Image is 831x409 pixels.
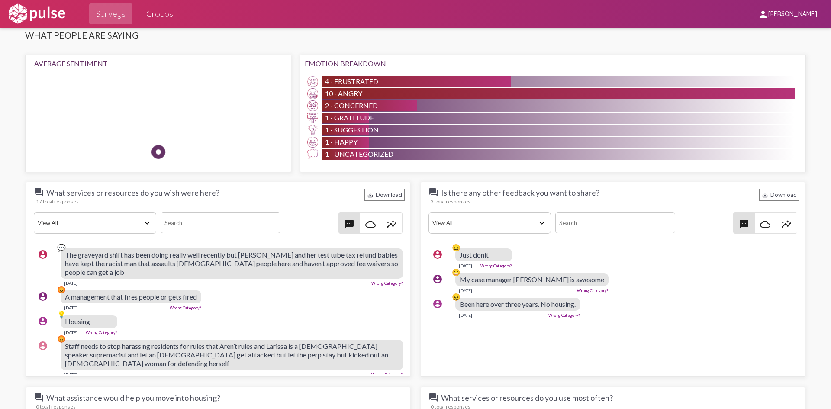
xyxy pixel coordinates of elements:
[57,243,66,252] div: 💬
[428,393,439,403] mat-icon: question_answer
[325,89,362,97] span: 10 - Angry
[325,113,374,122] span: 1 - Gratitude
[459,288,472,293] div: [DATE]
[38,249,48,260] mat-icon: account_circle
[452,243,461,252] div: 😖
[325,150,393,158] span: 1 - Uncategorized
[64,330,77,335] div: [DATE]
[34,187,44,198] mat-icon: question_answer
[34,187,219,198] span: What services or resources do you wish were here?
[170,306,201,310] a: Wrong Category?
[365,219,376,229] mat-icon: cloud_queue
[432,249,443,260] mat-icon: account_circle
[367,192,374,198] mat-icon: Download
[432,274,443,284] mat-icon: account_circle
[305,59,801,68] div: Emotion Breakdown
[428,393,613,403] span: What services or resources do you use most often?
[96,6,126,22] span: Surveys
[387,219,397,229] mat-icon: insights
[25,30,806,45] h3: What people are saying
[57,335,66,343] div: 😡
[307,137,318,148] img: Happy
[57,285,66,294] div: 😡
[452,293,461,301] div: 😖
[460,300,576,308] span: Been here over three years. No housing.
[307,100,318,111] img: Concerned
[65,317,90,325] span: Housing
[460,251,489,259] span: Just donit
[146,6,173,22] span: Groups
[325,101,378,109] span: 2 - Concerned
[64,372,77,377] div: [DATE]
[307,113,318,123] img: Gratitude
[428,187,439,198] mat-icon: question_answer
[325,77,378,85] span: 4 - Frustrated
[64,305,77,310] div: [DATE]
[555,212,675,233] input: Search
[459,312,472,318] div: [DATE]
[161,212,280,233] input: Search
[34,393,220,403] span: What assistance would help you move into housing?
[65,251,398,276] span: The graveyard shift has been doing really well recently but [PERSON_NAME] and her test tube tax r...
[459,263,472,268] div: [DATE]
[781,219,792,229] mat-icon: insights
[548,313,580,318] a: Wrong Category?
[36,198,405,205] div: 17 total responses
[739,219,749,229] mat-icon: textsms
[57,310,66,319] div: 💡
[344,219,354,229] mat-icon: textsms
[431,198,799,205] div: 3 total responses
[86,330,117,335] a: Wrong Category?
[65,342,388,367] span: Staff needs to stop harassing residents for rules that Aren’t rules and Larissa is a [DEMOGRAPHIC...
[452,268,461,277] div: 😀
[760,219,770,229] mat-icon: cloud_queue
[460,275,604,283] span: My case manager [PERSON_NAME] is awesome
[758,9,768,19] mat-icon: person
[89,3,132,24] a: Surveys
[364,189,405,201] div: Download
[213,76,239,102] img: Happy
[762,192,768,198] mat-icon: Download
[480,264,512,268] a: Wrong Category?
[751,6,824,22] button: [PERSON_NAME]
[371,281,403,286] a: Wrong Category?
[307,88,318,99] img: Angry
[64,280,77,286] div: [DATE]
[34,393,44,403] mat-icon: question_answer
[38,341,48,351] mat-icon: account_circle
[38,316,48,326] mat-icon: account_circle
[432,299,443,309] mat-icon: account_circle
[307,149,318,160] img: Uncategorized
[65,293,197,301] span: A management that fires people or gets fired
[34,59,282,68] div: Average Sentiment
[428,187,599,198] span: Is there any other feedback you want to share?
[7,3,67,25] img: white-logo.svg
[139,3,180,24] a: Groups
[307,76,318,87] img: Frustrated
[325,138,358,146] span: 1 - Happy
[577,288,609,293] a: Wrong Category?
[371,372,403,377] a: Wrong Category?
[307,125,318,135] img: Suggestion
[759,189,799,201] div: Download
[768,10,817,18] span: [PERSON_NAME]
[325,126,379,134] span: 1 - Suggestion
[38,291,48,302] mat-icon: account_circle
